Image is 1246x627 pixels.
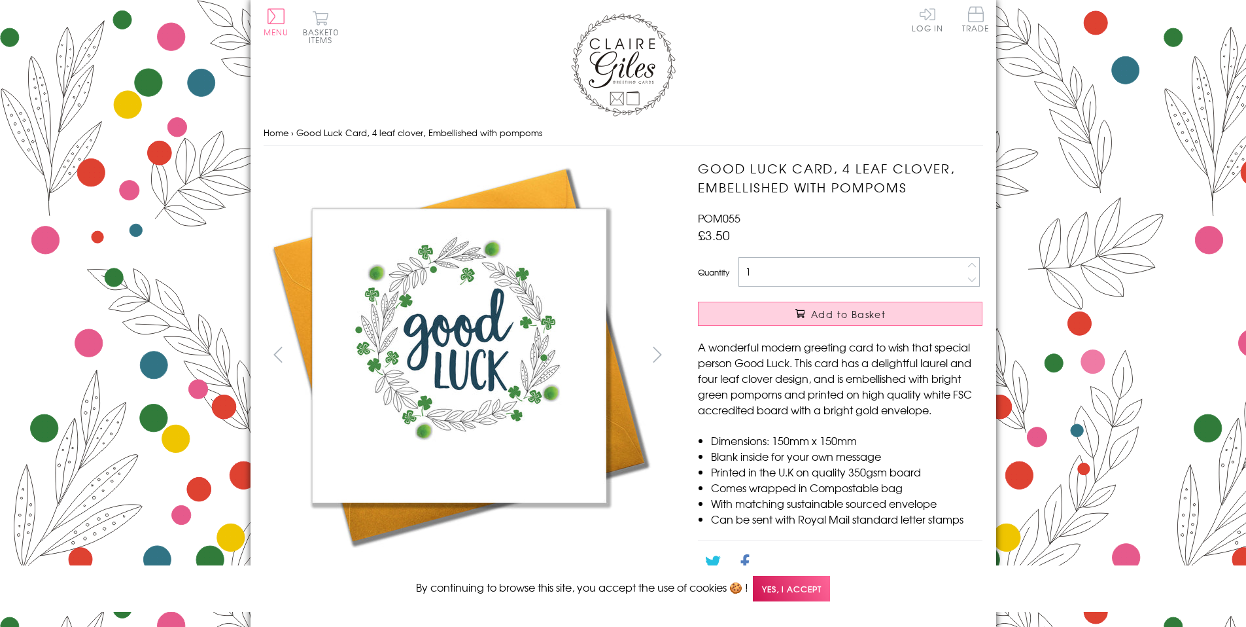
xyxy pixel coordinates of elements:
li: With matching sustainable sourced envelope [711,495,982,511]
li: Comes wrapped in Compostable bag [711,480,982,495]
button: next [642,340,672,369]
span: Add to Basket [811,308,886,321]
img: Good Luck Card, 4 leaf clover, Embellished with pompoms [672,159,1064,552]
p: A wonderful modern greeting card to wish that special person Good Luck. This card has a delightfu... [698,339,982,418]
button: Menu [264,9,289,36]
span: Yes, I accept [753,576,830,601]
span: £3.50 [698,226,730,244]
h1: Good Luck Card, 4 leaf clover, Embellished with pompoms [698,159,982,197]
li: Blank inside for your own message [711,448,982,464]
label: Quantity [698,266,729,278]
button: prev [264,340,293,369]
li: Dimensions: 150mm x 150mm [711,433,982,448]
button: Basket0 items [303,10,339,44]
button: Add to Basket [698,302,982,326]
span: Trade [962,7,990,32]
li: Printed in the U.K on quality 350gsm board [711,464,982,480]
span: › [291,126,294,139]
li: Can be sent with Royal Mail standard letter stamps [711,511,982,527]
span: Menu [264,26,289,38]
span: POM055 [698,210,740,226]
img: Good Luck Card, 4 leaf clover, Embellished with pompoms [263,159,655,552]
img: Claire Giles Greetings Cards [571,13,676,116]
a: Home [264,126,288,139]
nav: breadcrumbs [264,120,983,147]
span: Good Luck Card, 4 leaf clover, Embellished with pompoms [296,126,542,139]
a: Log In [912,7,943,32]
span: 0 items [309,26,339,46]
a: Trade [962,7,990,35]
